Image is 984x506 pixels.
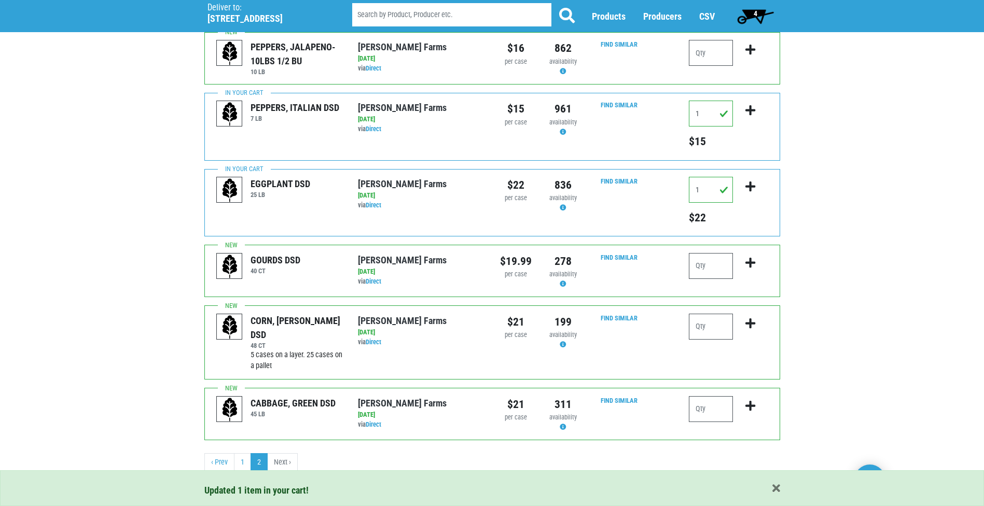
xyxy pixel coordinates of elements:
[251,115,339,122] h6: 7 LB
[251,453,268,472] a: 2
[352,3,551,26] input: Search by Product, Producer etc.
[358,267,484,277] div: [DATE]
[217,397,243,423] img: placeholder-variety-43d6402dacf2d531de610a020419775a.svg
[358,191,484,201] div: [DATE]
[689,135,733,148] h5: Total price
[207,3,326,13] p: Deliver to:
[592,11,626,22] a: Products
[358,64,484,74] div: via
[251,191,310,199] h6: 25 LB
[689,253,733,279] input: Qty
[500,253,532,270] div: $19.99
[204,453,780,472] nav: pager
[500,177,532,193] div: $22
[689,396,733,422] input: Qty
[217,101,243,127] img: placeholder-variety-43d6402dacf2d531de610a020419775a.svg
[601,397,637,404] a: Find Similar
[689,211,733,224] h5: Total price
[217,177,243,203] img: placeholder-variety-43d6402dacf2d531de610a020419775a.svg
[358,315,447,326] a: [PERSON_NAME] Farms
[500,270,532,279] div: per case
[500,413,532,423] div: per case
[601,177,637,185] a: Find Similar
[204,453,234,472] a: previous
[207,13,326,24] h5: [STREET_ADDRESS]
[689,40,733,66] input: Qty
[251,177,310,191] div: EGGPLANT DSD
[251,350,342,371] span: 5 cases on a layer. 25 cases on a pallet
[358,201,484,210] div: via
[358,420,484,430] div: via
[366,64,381,72] a: Direct
[500,57,532,67] div: per case
[500,330,532,340] div: per case
[601,101,637,109] a: Find Similar
[547,253,579,270] div: 278
[358,41,447,52] a: [PERSON_NAME] Farms
[358,398,447,409] a: [PERSON_NAME] Farms
[251,396,336,410] div: CABBAGE, GREEN DSD
[500,40,532,57] div: $16
[699,11,715,22] a: CSV
[366,277,381,285] a: Direct
[251,342,342,349] h6: 48 CT
[234,453,251,472] a: 1
[549,118,577,126] span: availability
[251,314,342,342] div: CORN, [PERSON_NAME] DSD
[251,40,342,68] div: PEPPERS, JALAPENO- 10LBS 1/2 BU
[366,338,381,346] a: Direct
[689,314,733,340] input: Qty
[601,254,637,261] a: Find Similar
[366,125,381,133] a: Direct
[547,40,579,57] div: 862
[217,314,243,340] img: placeholder-variety-43d6402dacf2d531de610a020419775a.svg
[358,178,447,189] a: [PERSON_NAME] Farms
[549,58,577,65] span: availability
[547,314,579,330] div: 199
[358,277,484,287] div: via
[358,328,484,338] div: [DATE]
[217,40,243,66] img: placeholder-variety-43d6402dacf2d531de610a020419775a.svg
[547,193,579,213] div: Availability may be subject to change.
[366,420,381,428] a: Direct
[217,254,243,279] img: placeholder-variety-43d6402dacf2d531de610a020419775a.svg
[358,124,484,134] div: via
[549,270,577,278] span: availability
[754,9,757,18] span: 4
[549,194,577,202] span: availability
[500,396,532,413] div: $21
[251,410,336,418] h6: 45 LB
[358,410,484,420] div: [DATE]
[549,413,577,421] span: availability
[251,101,339,115] div: PEPPERS, ITALIAN DSD
[689,177,733,203] input: Qty
[358,54,484,64] div: [DATE]
[500,101,532,117] div: $15
[547,101,579,117] div: 961
[251,253,300,267] div: GOURDS DSD
[204,483,780,497] div: Updated 1 item in your cart!
[643,11,682,22] a: Producers
[358,255,447,265] a: [PERSON_NAME] Farms
[547,177,579,193] div: 836
[689,101,733,126] input: Qty
[601,40,637,48] a: Find Similar
[601,314,637,322] a: Find Similar
[358,102,447,113] a: [PERSON_NAME] Farms
[732,6,779,26] a: 4
[547,396,579,413] div: 311
[251,68,342,76] h6: 10 LB
[358,115,484,124] div: [DATE]
[500,118,532,128] div: per case
[500,193,532,203] div: per case
[547,118,579,137] div: Availability may be subject to change.
[251,267,300,275] h6: 40 CT
[358,338,484,347] div: via
[500,314,532,330] div: $21
[366,201,381,209] a: Direct
[549,331,577,339] span: availability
